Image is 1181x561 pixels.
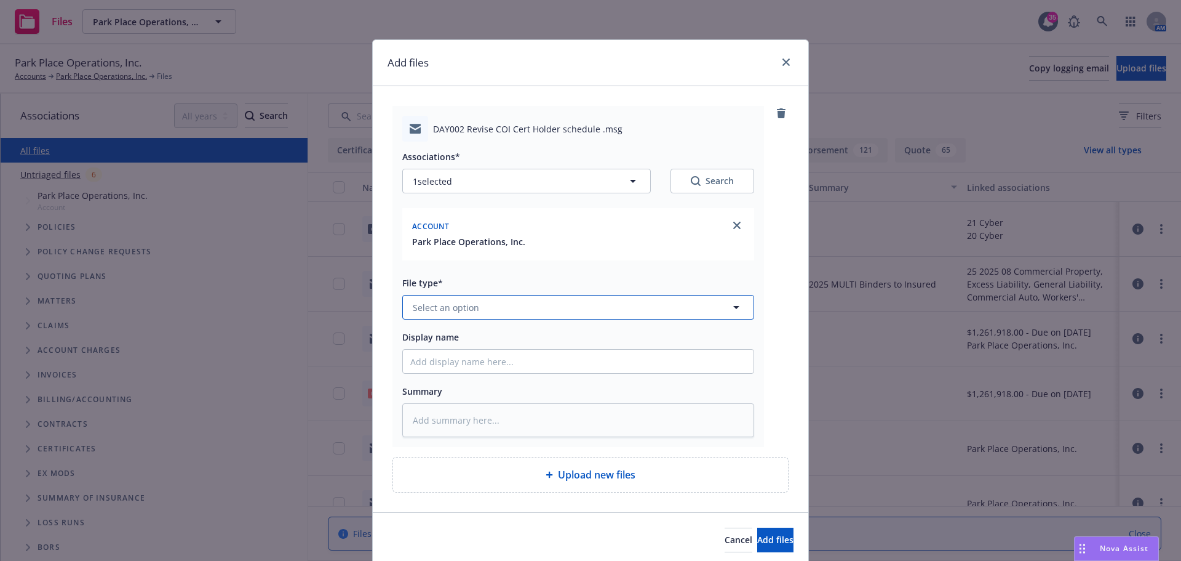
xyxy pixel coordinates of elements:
[402,169,651,193] button: 1selected
[1100,543,1148,554] span: Nova Assist
[558,467,635,482] span: Upload new files
[1074,536,1159,561] button: Nova Assist
[413,301,479,314] span: Select an option
[413,175,452,188] span: 1 selected
[388,55,429,71] h1: Add files
[433,123,622,135] span: DAY002 Revise COI Cert Holder schedule .msg
[670,169,754,193] button: SearchSearch
[691,175,734,187] div: Search
[402,277,443,289] span: File type*
[402,385,442,397] span: Summary
[403,350,754,373] input: Add display name here...
[402,151,460,163] span: Associations*
[757,528,793,552] button: Add files
[757,534,793,546] span: Add files
[412,235,525,248] button: Park Place Operations, Inc.
[774,106,789,121] a: remove
[392,457,789,493] div: Upload new files
[779,55,793,70] a: close
[691,176,701,186] svg: Search
[1075,537,1090,560] div: Drag to move
[402,331,459,343] span: Display name
[725,534,752,546] span: Cancel
[402,295,754,320] button: Select an option
[725,528,752,552] button: Cancel
[730,218,744,233] a: close
[412,221,449,232] span: Account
